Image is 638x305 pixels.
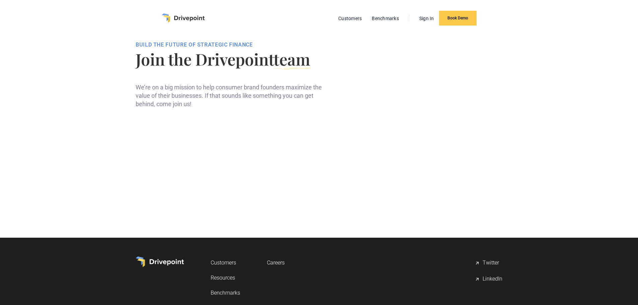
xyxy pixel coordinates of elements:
[274,48,310,70] span: team
[136,42,331,48] div: BUILD THE FUTURE OF STRATEGIC FINANCE
[211,287,240,299] a: Benchmarks
[368,14,402,23] a: Benchmarks
[267,256,285,269] a: Careers
[475,273,502,286] a: LinkedIn
[335,14,365,23] a: Customers
[211,272,240,284] a: Resources
[162,13,205,23] a: home
[483,259,499,267] div: Twitter
[136,51,331,67] h1: Join the Drivepoint
[475,256,502,270] a: Twitter
[211,256,240,269] a: Customers
[136,83,331,108] p: We’re on a big mission to help consumer brand founders maximize the value of their businesses. If...
[416,14,437,23] a: Sign In
[439,11,477,25] a: Book Demo
[483,275,502,283] div: LinkedIn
